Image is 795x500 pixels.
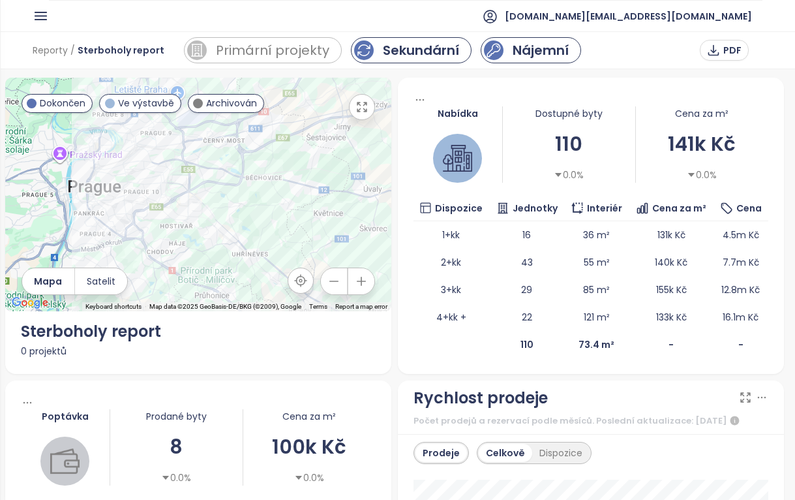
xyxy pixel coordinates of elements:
[738,338,743,351] b: -
[652,201,706,215] span: Cena za m²
[700,40,749,61] button: PDF
[636,106,768,121] div: Cena za m²
[564,276,629,304] td: 85 m²
[513,40,569,60] div: Nájemní
[532,444,590,462] div: Dispozice
[22,268,74,294] button: Mapa
[413,413,768,429] div: Počet prodejů a rezervací podle měsíců. Poslední aktualizace: [DATE]
[564,249,629,276] td: 55 m²
[503,106,635,121] div: Dostupné byty
[383,40,459,60] div: Sekundární
[513,201,558,215] span: Jednotky
[309,303,327,310] a: Terms (opens in new tab)
[294,473,303,482] span: caret-down
[656,311,687,324] span: 133k Kč
[413,106,502,121] div: Nabídka
[21,409,110,424] div: Poptávka
[206,96,257,110] span: Archivován
[435,201,483,215] span: Dispozice
[413,386,548,411] div: Rychlost prodeje
[110,409,243,424] div: Prodané byty
[587,201,622,215] span: Interiér
[34,274,62,289] span: Mapa
[721,283,760,296] span: 12.8m Kč
[216,40,329,60] div: Primární projekty
[8,294,52,311] img: Google
[687,170,696,180] span: caret-down
[479,444,532,462] div: Celkově
[489,221,564,249] td: 16
[723,43,742,57] span: PDF
[520,338,533,351] b: 110
[40,96,85,110] span: Dokončen
[335,303,387,310] a: Report a map error
[413,276,490,304] td: 3+kk
[21,344,376,358] div: 0 projektů
[723,256,759,269] span: 7.7m Kč
[505,1,752,32] span: [DOMAIN_NAME][EMAIL_ADDRESS][DOMAIN_NAME]
[184,37,342,63] a: primary
[351,37,472,63] a: sale
[85,302,142,311] button: Keyboard shortcuts
[564,221,629,249] td: 36 m²
[687,168,717,182] div: 0.0%
[149,303,301,310] span: Map data ©2025 GeoBasis-DE/BKG (©2009), Google
[413,249,490,276] td: 2+kk
[413,304,490,331] td: 4+kk +
[243,409,376,424] div: Cena za m²
[50,446,80,476] img: wallet
[503,129,635,159] div: 110
[564,304,629,331] td: 121 m²
[554,168,584,182] div: 0.0%
[161,471,191,485] div: 0.0%
[636,129,768,159] div: 141k Kč
[656,283,687,296] span: 155k Kč
[655,256,687,269] span: 140k Kč
[736,201,762,215] span: Cena
[554,170,563,180] span: caret-down
[723,311,758,324] span: 16.1m Kč
[723,228,759,242] span: 4.5m Kč
[75,268,127,294] button: Satelit
[481,37,581,63] a: rent
[110,431,243,462] div: 8
[657,228,685,242] span: 131k Kč
[21,319,376,344] div: Sterboholy report
[489,304,564,331] td: 22
[70,39,75,62] span: /
[8,294,52,311] a: Open this area in Google Maps (opens a new window)
[489,276,564,304] td: 29
[78,39,164,62] span: Sterboholy report
[161,473,170,482] span: caret-down
[87,274,115,289] span: Satelit
[118,96,174,110] span: Ve výstavbě
[489,249,564,276] td: 43
[33,39,68,62] span: Reporty
[578,338,614,351] b: 73.4 m²
[668,338,674,351] b: -
[415,444,467,462] div: Prodeje
[413,221,490,249] td: 1+kk
[243,431,376,462] div: 100k Kč
[294,471,324,485] div: 0.0%
[443,144,472,173] img: house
